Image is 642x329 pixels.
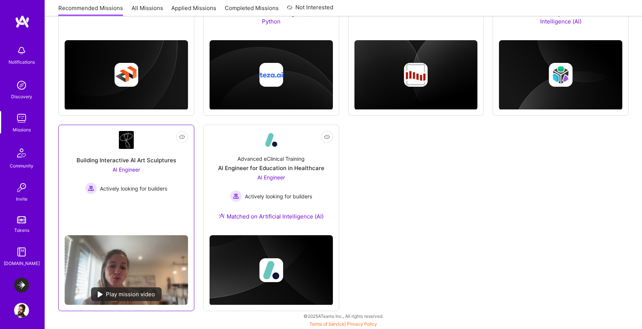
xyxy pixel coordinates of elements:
[404,63,428,87] img: Company logo
[15,15,30,28] img: logo
[65,131,188,229] a: Company LogoBuilding Interactive AI Art SculpturesAI Engineer Actively looking for buildersActive...
[218,164,324,172] div: AI Engineer for Education in Healthcare
[14,78,29,93] img: discovery
[12,278,31,293] a: LaunchDarkly: Experimentation Delivery Team
[210,131,333,229] a: Company LogoAdvanced eClinical TrainingAI Engineer for Education in HealthcareAI Engineer Activel...
[14,43,29,58] img: bell
[17,216,26,223] img: tokens
[14,180,29,195] img: Invite
[14,111,29,126] img: teamwork
[9,58,35,66] div: Notifications
[259,258,283,282] img: Company logo
[85,182,97,194] img: Actively looking for builders
[14,226,29,234] div: Tokens
[14,278,29,293] img: LaunchDarkly: Experimentation Delivery Team
[309,321,377,327] span: |
[12,303,31,318] a: User Avatar
[114,63,138,87] img: Company logo
[65,40,188,110] img: cover
[225,4,279,16] a: Completed Missions
[259,63,283,87] img: Company logo
[119,131,134,149] img: Company Logo
[324,134,330,140] i: icon EyeClosed
[58,4,123,16] a: Recommended Missions
[219,213,225,219] img: Ateam Purple Icon
[230,190,242,202] img: Actively looking for builders
[257,174,285,181] span: AI Engineer
[113,166,140,173] span: AI Engineer
[13,144,30,162] img: Community
[98,291,103,297] img: play
[14,245,29,259] img: guide book
[14,303,29,318] img: User Avatar
[171,4,216,16] a: Applied Missions
[237,155,305,163] div: Advanced eClinical Training
[354,40,478,110] img: cover
[16,195,27,203] div: Invite
[309,321,344,327] a: Terms of Service
[210,235,333,305] img: cover
[10,162,33,170] div: Community
[499,40,622,110] img: cover
[210,40,333,110] img: cover
[179,134,185,140] i: icon EyeClosed
[91,287,162,301] div: Play mission video
[65,235,188,305] img: No Mission
[245,192,312,200] span: Actively looking for builders
[13,126,31,134] div: Missions
[100,185,167,192] span: Actively looking for builders
[287,3,333,16] a: Not Interested
[219,213,324,220] div: Matched on Artificial Intelligence (AI)
[210,10,333,25] div: Matched on Artificial Intelligence (AI) and Python
[45,307,642,325] div: © 2025 ATeams Inc., All rights reserved.
[549,63,573,87] img: Company logo
[499,10,622,25] div: Matched on Python and Artificial Intelligence (AI)
[262,131,280,149] img: Company Logo
[77,156,176,164] div: Building Interactive AI Art Sculptures
[347,321,377,327] a: Privacy Policy
[132,4,163,16] a: All Missions
[4,259,40,267] div: [DOMAIN_NAME]
[11,93,32,100] div: Discovery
